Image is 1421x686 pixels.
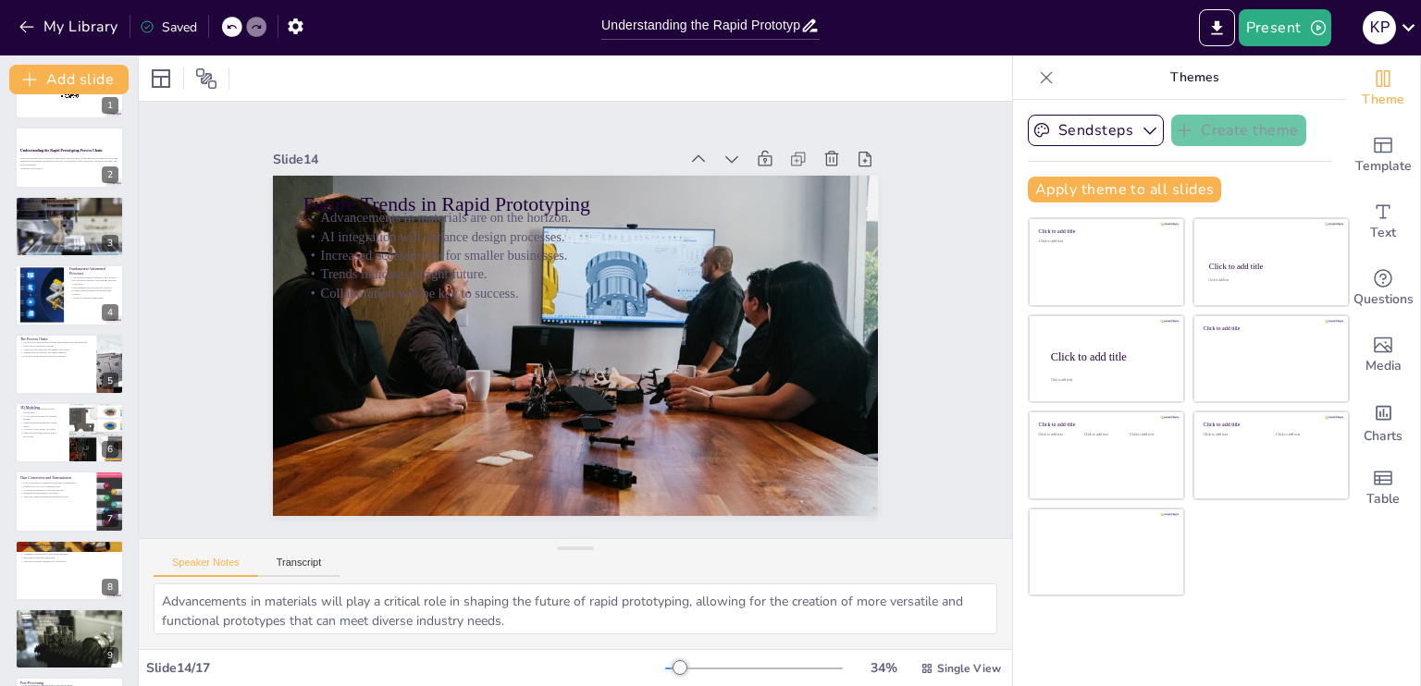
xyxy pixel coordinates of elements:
[429,79,764,530] p: Collaboration will be key to success.
[20,148,102,152] strong: Understanding the Rapid Prototyping Process Chain
[1028,115,1164,146] button: Sendsteps
[1039,422,1171,428] div: Click to add title
[1346,455,1420,521] div: Add a table
[102,304,118,321] div: 4
[1061,55,1328,100] p: Themes
[20,492,92,496] p: Retaining model integrity is crucial.
[20,165,118,169] p: Generated with [URL]
[9,65,129,94] button: Add slide
[20,155,118,165] p: This presentation explores the key components and workflow of the rapid prototyping process chain...
[1355,156,1412,177] span: Template
[20,552,118,556] p: Alignment is essential for successful building.
[20,611,118,617] p: Building the Prototype
[601,12,800,39] input: Insert title
[1209,262,1332,271] div: Click to add title
[102,441,118,458] div: 6
[1370,223,1396,243] span: Text
[15,608,124,669] div: 9
[140,18,197,36] div: Saved
[1363,9,1396,46] button: K P
[69,286,118,289] p: Data transmission is crucial for accuracy.
[1039,239,1171,244] div: Click to add text
[102,235,118,251] div: 3
[20,624,118,628] p: The prototype is fabricated from the prepared model.
[20,350,92,354] p: Emphasizes the need for thorough planning.
[15,540,124,601] div: 8
[1362,90,1404,110] span: Theme
[1364,426,1402,447] span: Charts
[1346,189,1420,255] div: Add text boxes
[20,199,118,204] p: Introduction to Rapid Prototyping
[20,215,118,219] p: Minimizes product development cycle time.
[937,661,1001,676] span: Single View
[102,510,118,527] div: 7
[1130,433,1171,437] div: Click to add text
[102,647,118,664] div: 9
[1353,289,1414,310] span: Questions
[20,628,118,631] p: Successful execution is essential for desired outcomes.
[1084,433,1126,437] div: Click to add text
[15,402,124,463] div: 6
[195,67,217,90] span: Position
[20,408,64,414] p: 3D modeling is foundational in prototyping.
[20,208,118,212] p: It reduces costs associated with traditional methods.
[1199,9,1235,46] button: Export to PowerPoint
[102,97,118,114] div: 1
[1204,433,1262,437] div: Click to add text
[102,166,118,183] div: 2
[1346,122,1420,189] div: Add ready made slides
[1204,325,1336,331] div: Click to add title
[20,549,118,553] p: Preparing optimizes for manufacturing.
[1039,433,1081,437] div: Click to add text
[445,67,780,519] p: Trends indicate a bright future.
[20,414,64,421] p: CAD software is used for creating designs.
[20,545,118,549] p: Model checking prevents errors.
[20,559,118,563] p: This phase ensures readiness for production.
[490,34,825,485] p: Advancements in materials are on the horizon.
[20,488,92,492] p: Accurate transmission is vital for success.
[1346,55,1420,122] div: Change the overall theme
[20,354,92,358] p: Post-processing enhances prototype quality.
[1028,177,1221,202] button: Apply theme to all slides
[20,431,64,437] p: Effective modeling leads to better prototypes.
[1366,489,1400,509] span: Table
[1346,255,1420,322] div: Get real-time input from your audience
[20,680,118,685] p: Post-Processing
[1051,349,1169,362] div: Click to add title
[1051,378,1168,382] div: Click to add body
[69,289,118,296] p: Reduces human error in the prototyping process.
[20,621,118,625] p: Complex geometries can be achieved.
[20,618,118,621] p: Attention to detail affects quality.
[15,471,124,532] div: 7
[258,557,340,577] button: Transcript
[20,405,64,410] p: 3D Modeling
[1363,11,1396,44] div: K P
[20,336,92,341] p: The Process Chain
[20,542,118,547] p: Checking and Preparing
[20,482,92,485] p: Data conversion is essential for machine compatibility.
[20,428,64,432] p: Accuracy of the model is critical.
[69,276,118,279] p: Automation enhances efficiency and accuracy.
[20,496,92,499] p: This step connects digital and physical worlds.
[154,557,258,577] button: Speaker Notes
[15,334,124,395] div: 5
[476,45,810,496] p: AI integration will enhance design processes.
[20,348,92,351] p: Steps are interconnected and impact each other.
[20,202,118,205] p: Rapid prototyping accelerates product development.
[69,266,118,276] p: Fundamental Automated Processes
[20,485,92,489] p: Formats like STL are commonly used.
[102,373,118,389] div: 5
[20,340,92,344] p: The process chain includes design, data preparation, and building.
[154,583,997,634] textarea: Advancements in materials will play a critical role in shaping the future of rapid prototyping, a...
[20,475,92,481] p: Data Conversion and Transmission
[1365,356,1402,376] span: Media
[69,279,118,286] p: Key processes include 3D modeling and data conversion.
[146,659,665,677] div: Slide 14 / 17
[15,127,124,188] div: 2
[1039,228,1171,235] div: Click to add title
[20,212,118,215] p: Enhances creativity in design.
[20,205,118,209] p: Rapid prototyping utilizes 3D CAD data.
[1346,388,1420,455] div: Add charts and graphs
[14,12,126,42] button: My Library
[15,196,124,257] div: 3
